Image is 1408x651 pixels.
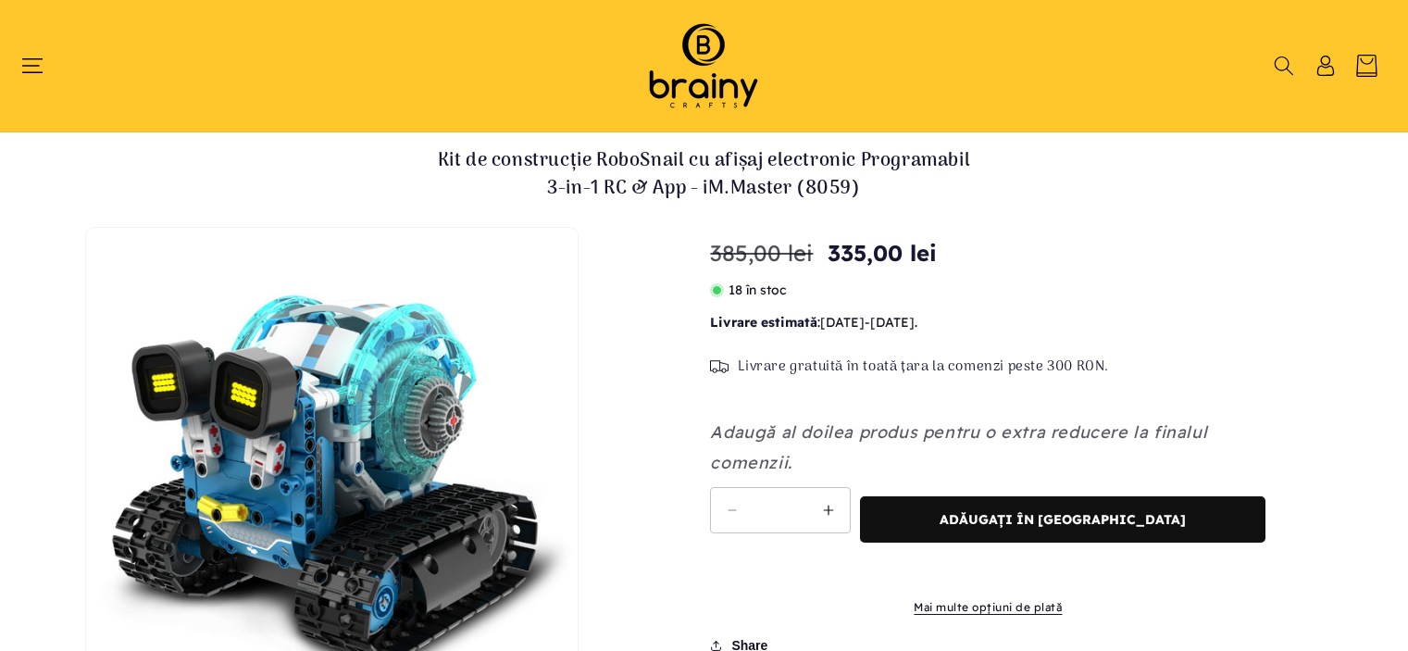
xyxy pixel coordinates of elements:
summary: Căutați [1272,56,1295,76]
img: Brainy Crafts [625,19,782,113]
b: Livrare estimată [710,314,817,331]
span: [DATE] [870,314,915,331]
p: 18 în stoc [710,279,1265,302]
span: Adăugați în [GEOGRAPHIC_DATA] [940,512,1186,528]
button: Adăugați în [GEOGRAPHIC_DATA] [860,496,1265,543]
span: Livrare gratuită în toată țara la comenzi peste 300 RON. [738,358,1109,377]
em: Adaugă al doilea produs pentru o extra reducere la finalul comenzii. [710,421,1207,472]
a: Mai multe opțiuni de plată [710,599,1265,616]
s: 385,00 lei [710,236,813,269]
span: [DATE] [820,314,865,331]
p: : - . [710,311,1265,334]
h1: Kit de construcție RoboSnail cu afișaj electronic Programabil 3-in-1 RC & App - iM.Master (8059) [427,147,982,203]
summary: Meniu [30,56,53,76]
span: 335,00 lei [828,236,937,269]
